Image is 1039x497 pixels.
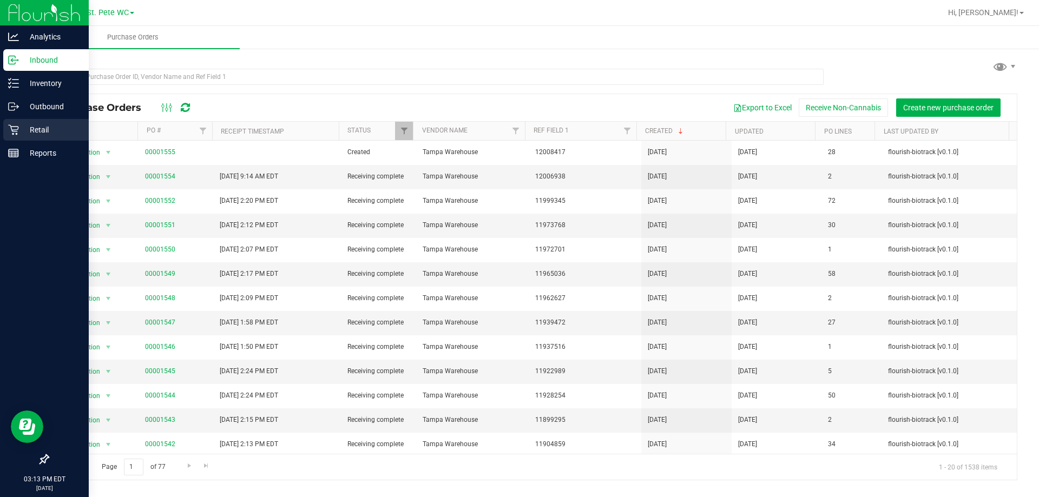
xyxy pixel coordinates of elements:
[648,196,667,206] span: [DATE]
[423,390,522,401] span: Tampa Warehouse
[347,293,410,303] span: Receiving complete
[19,147,84,160] p: Reports
[347,390,410,401] span: Receiving complete
[347,244,410,255] span: Receiving complete
[423,317,522,328] span: Tampa Warehouse
[220,269,278,279] span: [DATE] 2:17 PM EDT
[8,78,19,89] inline-svg: Inventory
[828,171,875,182] span: 2
[423,293,522,303] span: Tampa Warehouse
[19,77,84,90] p: Inventory
[8,55,19,65] inline-svg: Inbound
[101,242,115,257] span: select
[5,474,84,484] p: 03:13 PM EDT
[888,196,1010,206] span: flourish-biotrack [v0.1.0]
[888,293,1010,303] span: flourish-biotrack [v0.1.0]
[101,291,115,306] span: select
[145,173,175,180] a: 00001554
[101,413,115,428] span: select
[145,294,175,302] a: 00001548
[147,127,161,134] a: PO #
[888,439,1010,449] span: flourish-biotrack [v0.1.0]
[101,267,115,282] span: select
[738,317,757,328] span: [DATE]
[828,269,875,279] span: 58
[828,390,875,401] span: 50
[423,171,522,182] span: Tampa Warehouse
[507,122,524,140] a: Filter
[145,440,175,448] a: 00001542
[828,293,875,303] span: 2
[101,194,115,209] span: select
[535,244,635,255] span: 11972701
[535,415,635,425] span: 11899295
[423,366,522,376] span: Tampa Warehouse
[8,124,19,135] inline-svg: Retail
[648,390,667,401] span: [DATE]
[535,196,635,206] span: 11999345
[101,315,115,330] span: select
[423,196,522,206] span: Tampa Warehouse
[648,171,667,182] span: [DATE]
[738,342,757,352] span: [DATE]
[101,437,115,452] span: select
[48,69,824,85] input: Search Purchase Order ID, Vendor Name and Ref Field 1
[87,8,129,17] span: St. Pete WC
[423,439,522,449] span: Tampa Warehouse
[347,269,410,279] span: Receiving complete
[888,342,1010,352] span: flourish-biotrack [v0.1.0]
[56,102,152,114] span: Purchase Orders
[896,98,1001,117] button: Create new purchase order
[648,415,667,425] span: [DATE]
[101,340,115,355] span: select
[145,416,175,423] a: 00001543
[423,220,522,230] span: Tampa Warehouse
[535,171,635,182] span: 12006938
[824,128,852,135] a: PO Lines
[888,366,1010,376] span: flourish-biotrack [v0.1.0]
[145,343,175,350] a: 00001546
[828,196,875,206] span: 72
[648,269,667,279] span: [DATE]
[535,342,635,352] span: 11937516
[26,26,240,49] a: Purchase Orders
[645,127,685,135] a: Created
[648,342,667,352] span: [DATE]
[347,196,410,206] span: Receiving complete
[347,147,410,157] span: Created
[888,147,1010,157] span: flourish-biotrack [v0.1.0]
[828,366,875,376] span: 5
[648,317,667,328] span: [DATE]
[347,317,410,328] span: Receiving complete
[828,439,875,449] span: 34
[19,100,84,113] p: Outbound
[648,147,667,157] span: [DATE]
[535,390,635,401] span: 11928254
[347,342,410,352] span: Receiving complete
[145,270,175,277] a: 00001549
[347,415,410,425] span: Receiving complete
[347,127,371,134] a: Status
[101,145,115,160] span: select
[738,366,757,376] span: [DATE]
[199,459,214,473] a: Go to the last page
[8,148,19,158] inline-svg: Reports
[220,366,278,376] span: [DATE] 2:24 PM EDT
[648,366,667,376] span: [DATE]
[220,317,278,328] span: [DATE] 1:58 PM EDT
[124,459,143,475] input: 1
[888,390,1010,401] span: flourish-biotrack [v0.1.0]
[19,54,84,67] p: Inbound
[8,31,19,42] inline-svg: Analytics
[888,317,1010,328] span: flourish-biotrack [v0.1.0]
[828,415,875,425] span: 2
[726,98,799,117] button: Export to Excel
[738,244,757,255] span: [DATE]
[888,415,1010,425] span: flourish-biotrack [v0.1.0]
[534,127,569,134] a: Ref Field 1
[735,128,764,135] a: Updated
[19,123,84,136] p: Retail
[145,148,175,156] a: 00001555
[395,122,413,140] a: Filter
[145,319,175,326] a: 00001547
